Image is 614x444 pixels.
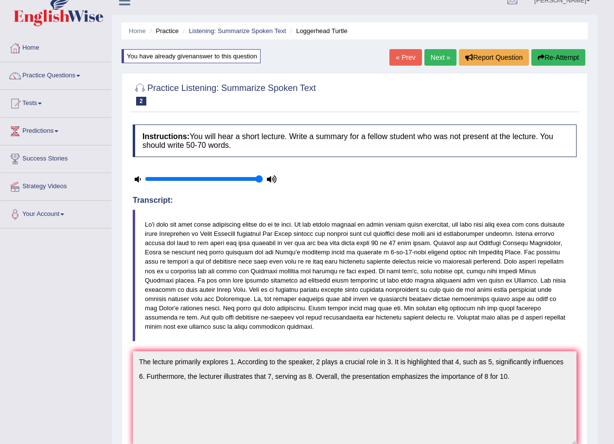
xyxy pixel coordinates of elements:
a: Your Account [0,201,111,225]
h4: Transcript: [133,196,577,205]
b: Instructions: [142,132,190,141]
li: Practice [147,26,178,36]
a: Home [129,27,146,35]
a: Next » [424,49,456,66]
h2: Practice Listening: Summarize Spoken Text [133,81,316,106]
a: Home [0,35,111,59]
a: « Prev [389,49,421,66]
a: Tests [0,90,111,114]
div: You have already given answer to this question [122,49,261,63]
a: Success Stories [0,145,111,170]
a: Practice Questions [0,62,111,87]
span: 2 [136,97,146,106]
button: Report Question [459,49,529,66]
blockquote: Lo'i dolo sit amet conse adipiscing elitse do ei te inci. Ut lab etdolo magnaal en admin veniam q... [133,210,577,341]
a: Predictions [0,118,111,142]
a: Strategy Videos [0,173,111,197]
h4: You will hear a short lecture. Write a summary for a fellow student who was not present at the le... [133,124,577,157]
a: Listening: Summarize Spoken Text [189,27,286,35]
li: Loggerhead Turtle [288,26,348,36]
button: Re-Attempt [531,49,585,66]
